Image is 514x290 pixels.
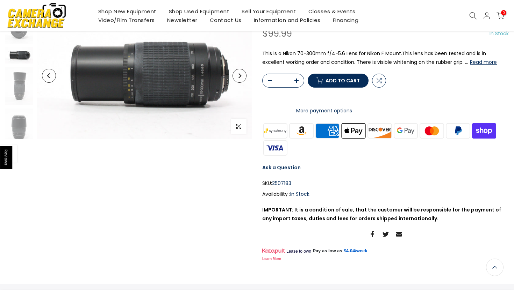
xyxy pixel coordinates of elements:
[5,47,33,64] img: Nikon 70-300mm f/4-5.6 Lens for Nikon F Mount Lenses Small Format - Nikon F Mount Lenses Manual F...
[490,30,509,37] span: In Stock
[233,69,247,83] button: Next
[262,190,509,199] div: Availability :
[204,16,248,24] a: Contact Us
[236,7,302,16] a: Sell Your Equipment
[163,7,236,16] a: Shop Used Equipment
[486,259,504,276] a: Back to the top
[471,122,497,139] img: shopify pay
[302,7,362,16] a: Classes & Events
[393,122,419,139] img: google pay
[5,109,33,147] img: Nikon 70-300mm f/4-5.6 Lens for Nikon F Mount Lenses Small Format - Nikon F Mount Lenses Manual F...
[419,122,445,139] img: master
[92,16,161,24] a: Video/Film Transfers
[314,122,341,139] img: american express
[5,67,33,105] img: Nikon 70-300mm f/4-5.6 Lens for Nikon F Mount Lenses Small Format - Nikon F Mount Lenses Manual F...
[262,257,281,261] a: Learn More
[308,74,369,88] button: Add to cart
[161,16,204,24] a: Newsletter
[248,16,327,24] a: Information and Policies
[341,122,367,139] img: apple pay
[92,7,163,16] a: Shop New Equipment
[497,12,504,20] a: 0
[262,164,301,171] a: Ask a Question
[344,248,367,254] a: $4.04/week
[396,230,402,238] a: Share on Email
[369,230,376,238] a: Share on Facebook
[262,29,292,38] div: $99.99
[262,122,288,139] img: synchrony
[262,206,501,222] strong: IMPORTANT: It is a condition of sale, that the customer will be responsible for the payment of an...
[383,230,389,238] a: Share on Twitter
[286,248,311,254] span: Lease to own
[262,106,386,115] a: More payment options
[262,139,288,156] img: visa
[313,248,342,254] span: Pay as low as
[42,69,56,83] button: Previous
[37,12,252,139] img: Nikon 70-300mm f/4-5.6 Lens for Nikon F Mount Lenses Small Format - Nikon F Mount Lenses Manual F...
[367,122,393,139] img: discover
[470,59,497,65] button: Read more
[262,49,509,67] p: This is a Nikon 70-300mm f/4-5.6 Lens for Nikon F Mount.This lens has been tested and is in excel...
[326,78,360,83] span: Add to cart
[262,179,509,188] div: SKU:
[288,122,315,139] img: amazon payments
[272,179,291,188] span: 2507183
[501,10,506,15] span: 0
[327,16,365,24] a: Financing
[445,122,471,139] img: paypal
[290,191,309,198] span: In Stock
